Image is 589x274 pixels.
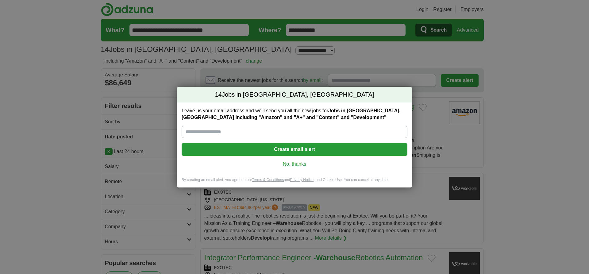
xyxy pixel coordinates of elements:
label: Leave us your email address and we'll send you all the new jobs for [182,107,407,121]
a: Terms & Conditions [252,178,284,182]
a: No, thanks [187,161,402,168]
h2: Jobs in [GEOGRAPHIC_DATA], [GEOGRAPHIC_DATA] [177,87,412,103]
span: 14 [215,91,222,99]
a: Privacy Notice [290,178,314,182]
button: Create email alert [182,143,407,156]
div: By creating an email alert, you agree to our and , and Cookie Use. You can cancel at any time. [177,177,412,187]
